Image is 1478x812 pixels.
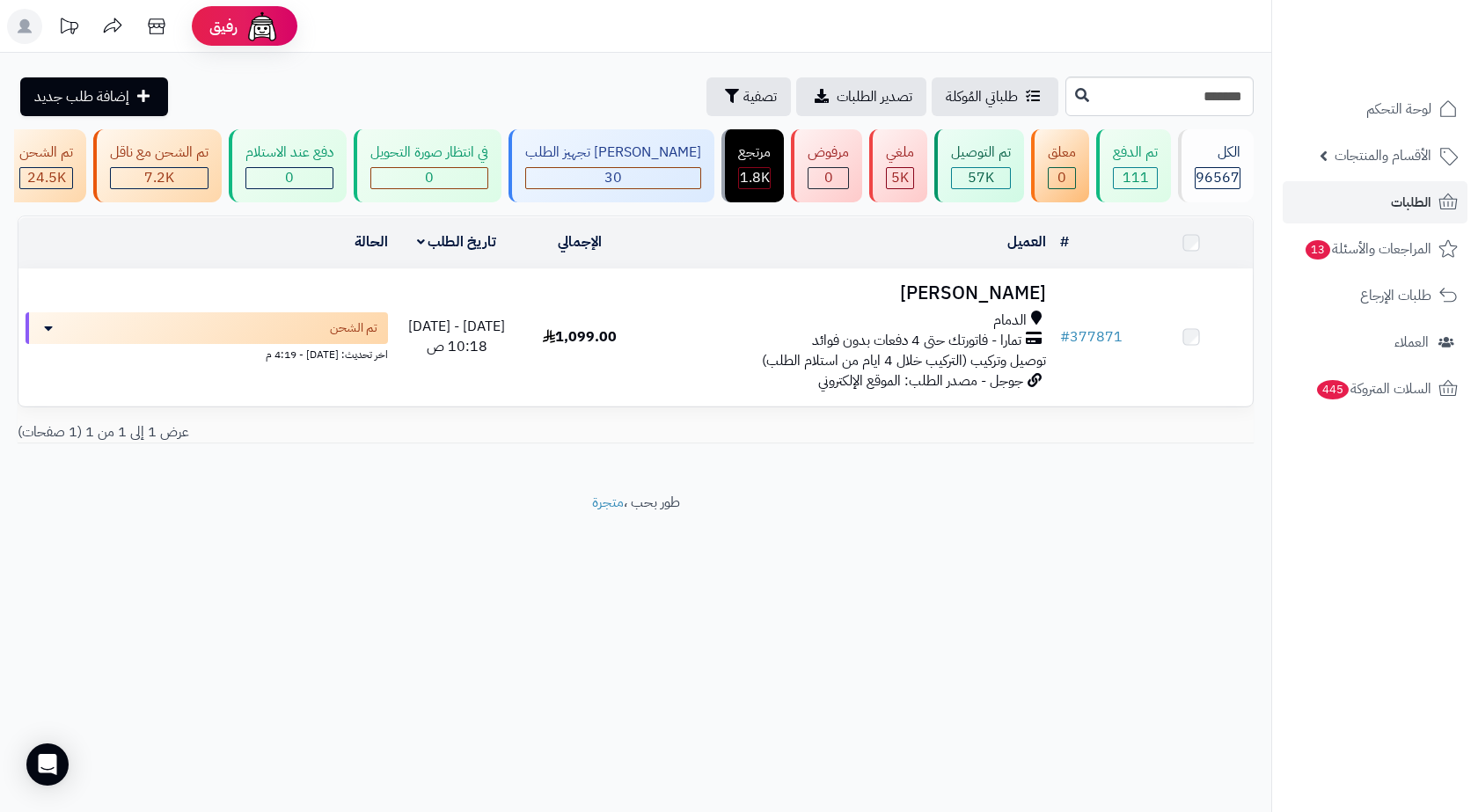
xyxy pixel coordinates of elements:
div: 0 [1049,168,1075,188]
div: الكل [1195,143,1240,163]
div: 7222 [111,168,208,188]
a: ملغي 5K [866,129,931,202]
span: 1.8K [740,167,770,188]
div: اخر تحديث: [DATE] - 4:19 م [26,344,388,362]
span: لوحة التحكم [1366,97,1431,121]
span: [DATE] - [DATE] 10:18 ص [408,316,505,357]
span: 111 [1123,167,1149,188]
div: معلق [1048,143,1076,163]
h3: [PERSON_NAME] [649,283,1046,304]
a: مرفوض 0 [787,129,866,202]
span: طلبات الإرجاع [1360,283,1431,308]
a: في انتظار صورة التحويل 0 [350,129,505,202]
div: Open Intercom Messenger [26,743,69,786]
a: الكل96567 [1174,129,1257,202]
div: 30 [526,168,700,188]
a: الإجمالي [558,231,602,252]
span: 0 [1057,167,1066,188]
span: تصدير الطلبات [837,86,912,107]
a: تم التوصيل 57K [931,129,1028,202]
span: السلات المتروكة [1315,377,1431,401]
a: لوحة التحكم [1283,88,1467,130]
div: [PERSON_NAME] تجهيز الطلب [525,143,701,163]
span: 57K [968,167,994,188]
a: العملاء [1283,321,1467,363]
span: 445 [1317,380,1349,399]
span: الدمام [993,311,1027,331]
div: تم الشحن [19,143,73,163]
div: 4998 [887,168,913,188]
div: في انتظار صورة التحويل [370,143,488,163]
div: تم التوصيل [951,143,1011,163]
span: الطلبات [1391,190,1431,215]
span: 0 [824,167,833,188]
div: تم الدفع [1113,143,1158,163]
a: # [1060,231,1069,252]
span: تمارا - فاتورتك حتى 4 دفعات بدون فوائد [812,331,1021,351]
span: طلباتي المُوكلة [946,86,1018,107]
span: تم الشحن [330,319,377,337]
span: 30 [604,167,622,188]
a: متجرة [592,492,624,513]
a: المراجعات والأسئلة13 [1283,228,1467,270]
a: تاريخ الطلب [417,231,497,252]
a: تحديثات المنصة [47,9,91,48]
a: الحالة [355,231,388,252]
a: دفع عند الاستلام 0 [225,129,350,202]
span: 96567 [1196,167,1240,188]
a: إضافة طلب جديد [20,77,168,116]
button: تصفية [706,77,791,116]
span: المراجعات والأسئلة [1304,237,1431,261]
span: 7.2K [144,167,174,188]
div: 0 [246,168,333,188]
div: 0 [809,168,848,188]
span: جوجل - مصدر الطلب: الموقع الإلكتروني [818,370,1023,391]
span: تصفية [743,86,777,107]
div: 24523 [20,168,72,188]
a: طلبات الإرجاع [1283,274,1467,317]
span: 0 [425,167,434,188]
a: طلباتي المُوكلة [932,77,1058,116]
a: تم الشحن مع ناقل 7.2K [90,129,225,202]
a: معلق 0 [1028,129,1093,202]
a: [PERSON_NAME] تجهيز الطلب 30 [505,129,718,202]
a: الطلبات [1283,181,1467,223]
div: مرتجع [738,143,771,163]
a: العميل [1007,231,1046,252]
div: 0 [371,168,487,188]
span: إضافة طلب جديد [34,86,129,107]
span: 5K [891,167,909,188]
span: توصيل وتركيب (التركيب خلال 4 ايام من استلام الطلب) [762,350,1046,371]
span: 13 [1306,240,1330,260]
span: 1,099.00 [543,326,617,347]
div: عرض 1 إلى 1 من 1 (1 صفحات) [4,422,636,443]
a: تم الدفع 111 [1093,129,1174,202]
div: ملغي [886,143,914,163]
span: العملاء [1394,330,1429,355]
img: ai-face.png [245,9,280,44]
div: دفع عند الاستلام [245,143,333,163]
a: تصدير الطلبات [796,77,926,116]
a: #377871 [1060,326,1123,347]
a: مرتجع 1.8K [718,129,787,202]
span: 24.5K [27,167,66,188]
div: تم الشحن مع ناقل [110,143,209,163]
div: 1845 [739,168,770,188]
div: 57046 [952,168,1010,188]
a: السلات المتروكة445 [1283,368,1467,410]
div: مرفوض [808,143,849,163]
span: رفيق [209,16,238,37]
span: # [1060,326,1070,347]
span: الأقسام والمنتجات [1335,143,1431,168]
div: 111 [1114,168,1157,188]
span: 0 [285,167,294,188]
